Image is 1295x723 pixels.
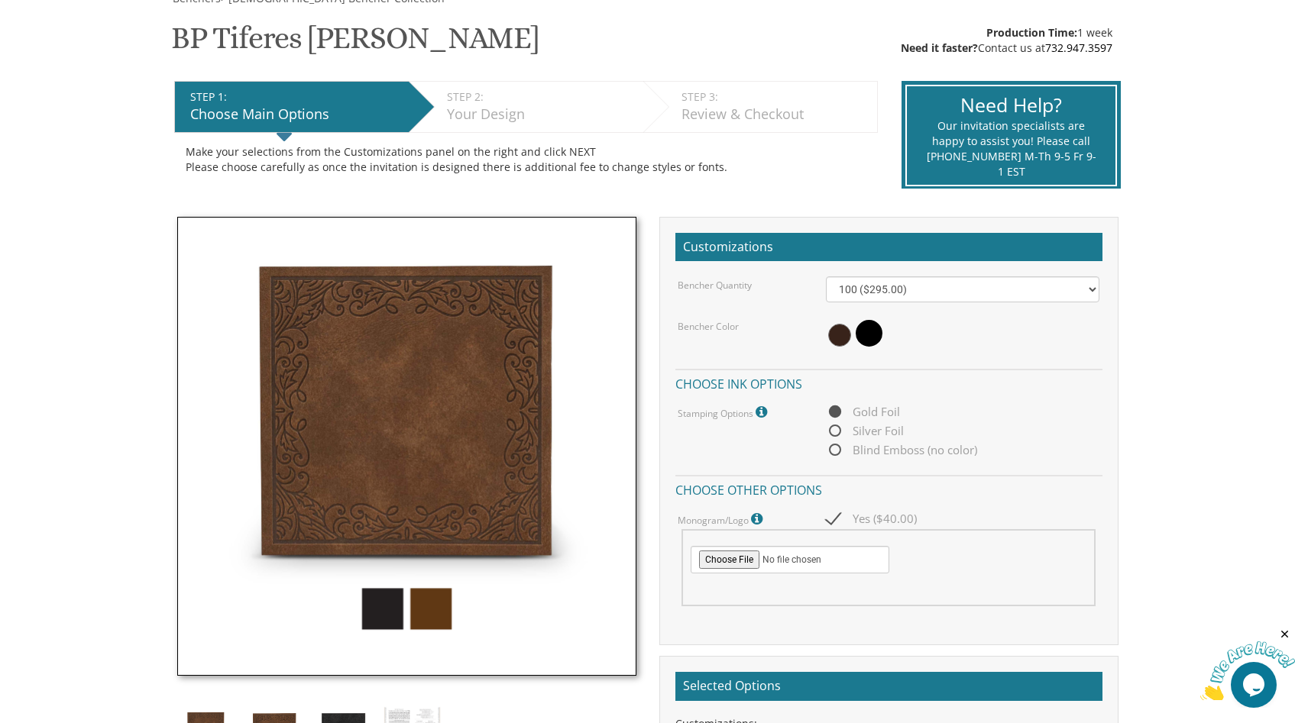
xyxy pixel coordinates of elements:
div: Review & Checkout [681,105,869,124]
span: Need it faster? [901,40,978,55]
h4: Choose other options [675,475,1102,502]
span: Production Time: [986,25,1077,40]
div: Need Help? [926,92,1096,119]
a: 732.947.3597 [1045,40,1112,55]
h1: BP Tiferes [PERSON_NAME] [171,21,539,66]
div: Your Design [447,105,636,124]
span: Silver Foil [826,421,904,441]
label: Bencher Quantity [678,279,752,292]
label: Bencher Color [678,320,739,333]
div: Choose Main Options [190,105,401,124]
div: Make your selections from the Customizations panel on the right and click NEXT Please choose care... [186,144,866,175]
label: Stamping Options [678,402,771,422]
div: 1 week Contact us at [901,25,1112,56]
label: Monogram/Logo [678,509,766,529]
h2: Selected Options [675,672,1102,701]
span: Gold Foil [826,402,900,421]
div: STEP 2: [447,89,636,105]
iframe: chat widget [1200,628,1295,700]
div: Our invitation specialists are happy to assist you! Please call [PHONE_NUMBER] M-Th 9-5 Fr 9-1 EST [926,118,1096,179]
h4: Choose ink options [675,369,1102,395]
div: STEP 3: [681,89,869,105]
h2: Customizations [675,233,1102,262]
span: Blind Emboss (no color) [826,441,977,460]
div: STEP 1: [190,89,401,105]
span: Yes ($40.00) [826,509,917,528]
img: tiferes_seude.jpg [177,217,636,676]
